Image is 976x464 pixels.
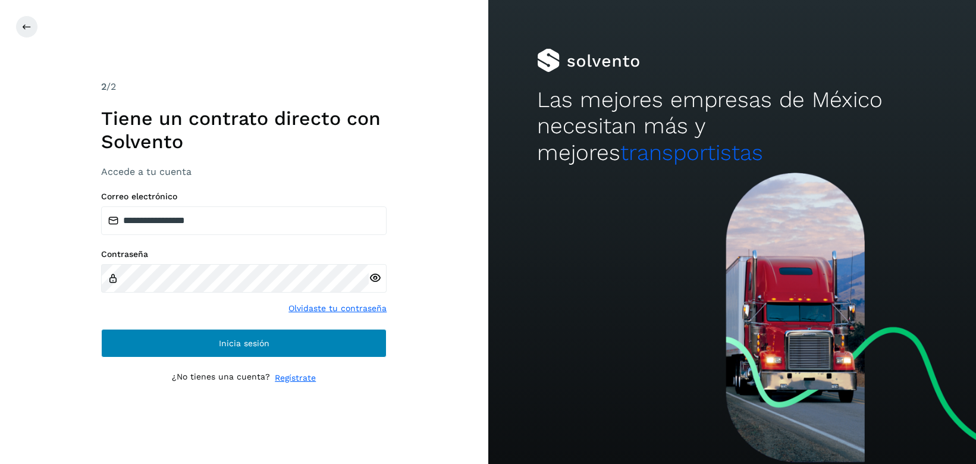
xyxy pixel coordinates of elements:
a: Olvidaste tu contraseña [288,302,387,315]
span: Inicia sesión [219,339,269,347]
span: 2 [101,81,106,92]
span: transportistas [620,140,763,165]
button: Inicia sesión [101,329,387,358]
a: Regístrate [275,372,316,384]
label: Contraseña [101,249,387,259]
h2: Las mejores empresas de México necesitan más y mejores [537,87,927,166]
p: ¿No tienes una cuenta? [172,372,270,384]
h3: Accede a tu cuenta [101,166,387,177]
div: /2 [101,80,387,94]
label: Correo electrónico [101,192,387,202]
h1: Tiene un contrato directo con Solvento [101,107,387,153]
